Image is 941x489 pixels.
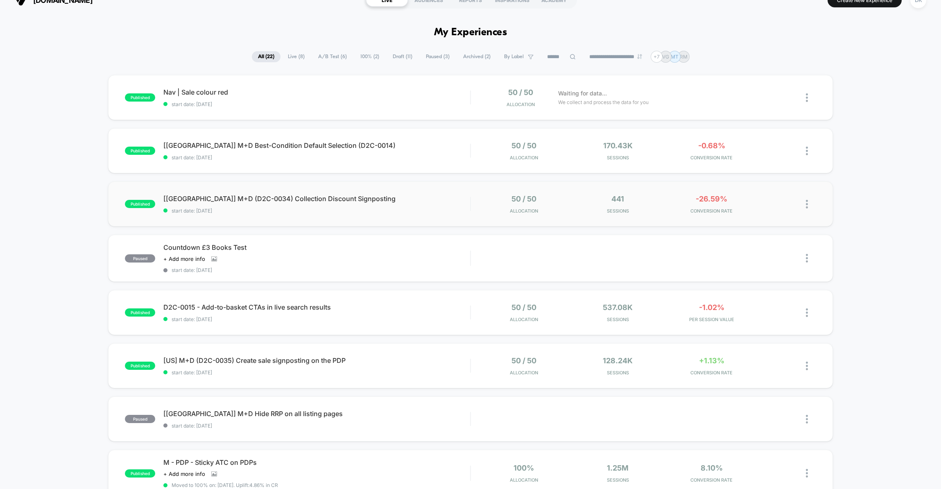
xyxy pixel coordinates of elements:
[125,200,155,208] span: published
[163,267,470,273] span: start date: [DATE]
[163,410,470,418] span: [[GEOGRAPHIC_DATA]] M+D Hide RRP on all listing pages
[680,54,688,60] p: RM
[125,308,155,317] span: published
[163,101,470,107] span: start date: [DATE]
[662,54,669,60] p: VG
[573,208,663,214] span: Sessions
[125,147,155,155] span: published
[513,464,534,472] span: 100%
[507,102,535,107] span: Allocation
[125,93,155,102] span: published
[806,254,808,263] img: close
[312,51,353,62] span: A/B Test ( 6 )
[125,469,155,478] span: published
[163,423,470,429] span: start date: [DATE]
[701,464,723,472] span: 8.10%
[667,208,756,214] span: CONVERSION RATE
[806,93,808,102] img: close
[163,369,470,376] span: start date: [DATE]
[163,458,470,466] span: M - PDP - Sticky ATC on PDPs
[511,195,536,203] span: 50 / 50
[558,89,607,98] span: Waiting for data...
[806,147,808,155] img: close
[667,370,756,376] span: CONVERSION RATE
[163,316,470,322] span: start date: [DATE]
[508,88,533,97] span: 50 / 50
[510,477,538,483] span: Allocation
[696,195,727,203] span: -26.59%
[163,141,470,149] span: [[GEOGRAPHIC_DATA]] M+D Best-Condition Default Selection (D2C-0014)
[806,415,808,423] img: close
[806,308,808,317] img: close
[163,195,470,203] span: [[GEOGRAPHIC_DATA]] M+D (D2C-0034) Collection Discount Signposting
[603,303,633,312] span: 537.08k
[698,141,725,150] span: -0.68%
[510,317,538,322] span: Allocation
[163,356,470,364] span: [US] M+D (D2C-0035) Create sale signposting on the PDP
[504,54,524,60] span: By Label
[387,51,418,62] span: Draft ( 11 )
[125,254,155,263] span: paused
[172,482,278,488] span: Moved to 100% on: [DATE] . Uplift: 4.86% in CR
[163,471,205,477] span: + Add more info
[667,155,756,161] span: CONVERSION RATE
[699,303,724,312] span: -1.02%
[163,303,470,311] span: D2C-0015 - Add-to-basket CTAs in live search results
[457,51,497,62] span: Archived ( 2 )
[611,195,624,203] span: 441
[603,356,633,365] span: 128.24k
[510,155,538,161] span: Allocation
[667,477,756,483] span: CONVERSION RATE
[434,27,507,38] h1: My Experiences
[699,356,724,365] span: +1.13%
[510,208,538,214] span: Allocation
[671,54,679,60] p: MT
[573,155,663,161] span: Sessions
[511,356,536,365] span: 50 / 50
[163,243,470,251] span: Countdown £3 Books Test
[163,256,205,262] span: + Add more info
[806,469,808,478] img: close
[573,477,663,483] span: Sessions
[603,141,633,150] span: 170.43k
[511,141,536,150] span: 50 / 50
[125,415,155,423] span: paused
[573,370,663,376] span: Sessions
[651,51,663,63] div: + 7
[125,362,155,370] span: published
[806,362,808,370] img: close
[637,54,642,59] img: end
[607,464,629,472] span: 1.25M
[163,154,470,161] span: start date: [DATE]
[163,88,470,96] span: Nav | Sale colour red
[354,51,385,62] span: 100% ( 2 )
[163,208,470,214] span: start date: [DATE]
[667,317,756,322] span: PER SESSION VALUE
[282,51,311,62] span: Live ( 8 )
[252,51,280,62] span: All ( 22 )
[511,303,536,312] span: 50 / 50
[420,51,456,62] span: Paused ( 3 )
[573,317,663,322] span: Sessions
[806,200,808,208] img: close
[510,370,538,376] span: Allocation
[558,98,649,106] span: We collect and process the data for you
